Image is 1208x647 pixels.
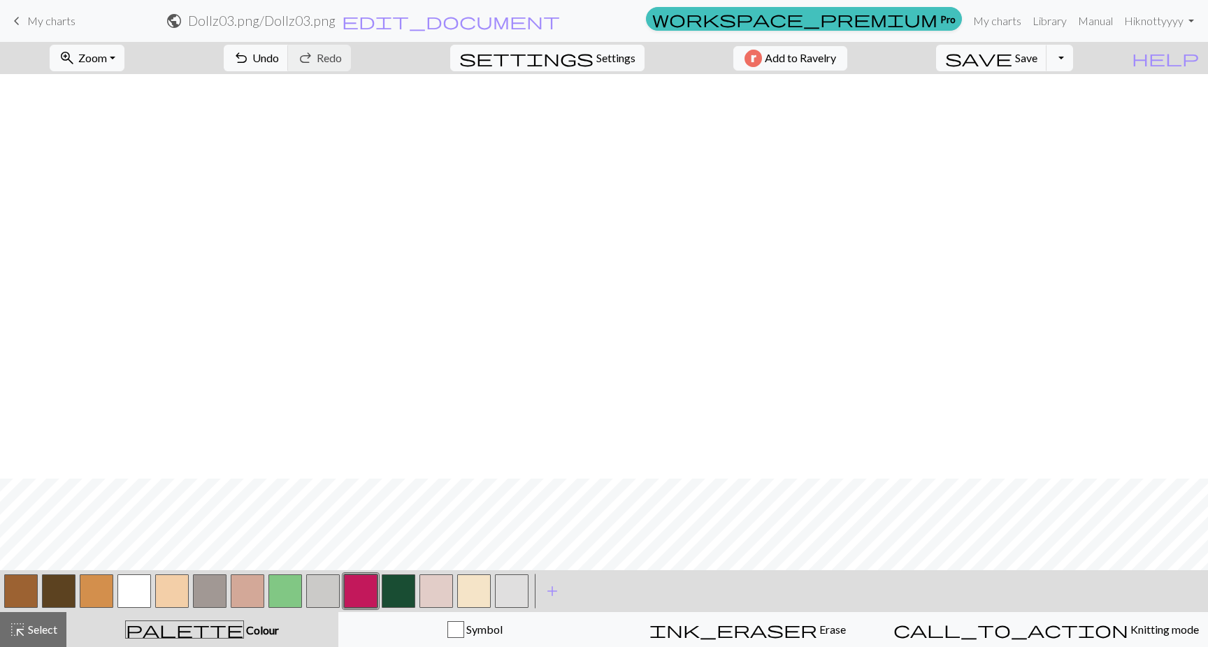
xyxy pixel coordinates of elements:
[233,48,250,68] span: undo
[1128,623,1199,636] span: Knitting mode
[224,45,289,71] button: Undo
[936,45,1047,71] button: Save
[745,50,762,67] img: Ravelry
[459,48,594,68] span: settings
[8,9,75,33] a: My charts
[252,51,279,64] span: Undo
[188,13,336,29] h2: Dollz03.png / Dollz03.png
[26,623,57,636] span: Select
[544,581,561,601] span: add
[1132,48,1199,68] span: help
[338,612,612,647] button: Symbol
[66,612,338,647] button: Colour
[27,14,75,27] span: My charts
[945,48,1012,68] span: save
[450,45,645,71] button: SettingsSettings
[59,48,75,68] span: zoom_in
[126,620,243,639] span: palette
[8,11,25,31] span: keyboard_arrow_left
[1015,51,1037,64] span: Save
[342,11,560,31] span: edit_document
[244,623,279,637] span: Colour
[78,51,107,64] span: Zoom
[646,7,962,31] a: Pro
[459,50,594,66] i: Settings
[9,620,26,639] span: highlight_alt
[893,620,1128,639] span: call_to_action
[1027,7,1072,35] a: Library
[884,612,1208,647] button: Knitting mode
[652,9,937,29] span: workspace_premium
[968,7,1027,35] a: My charts
[649,620,817,639] span: ink_eraser
[817,623,846,636] span: Erase
[765,50,836,67] span: Add to Ravelry
[1072,7,1119,35] a: Manual
[166,11,182,31] span: public
[50,45,124,71] button: Zoom
[596,50,635,66] span: Settings
[1119,7,1200,35] a: Hiknottyyyy
[464,623,503,636] span: Symbol
[733,46,847,71] button: Add to Ravelry
[611,612,884,647] button: Erase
